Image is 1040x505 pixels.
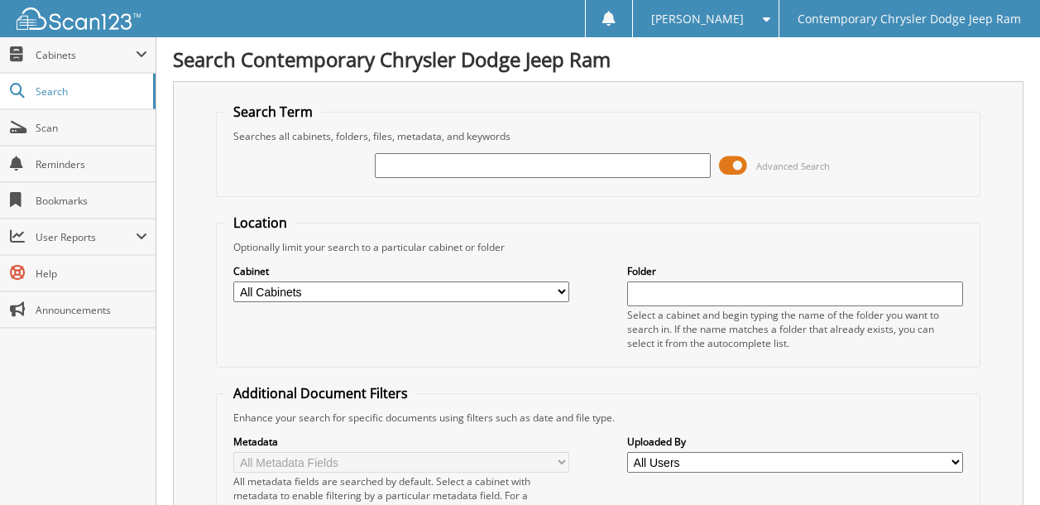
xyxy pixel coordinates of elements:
span: Cabinets [36,48,136,62]
div: Searches all cabinets, folders, files, metadata, and keywords [225,129,971,143]
label: Metadata [233,435,569,449]
span: Advanced Search [756,160,830,172]
span: Reminders [36,157,147,171]
legend: Location [225,214,295,232]
span: [PERSON_NAME] [651,14,744,24]
span: Contemporary Chrysler Dodge Jeep Ram [798,14,1021,24]
img: scan123-logo-white.svg [17,7,141,30]
span: Help [36,267,147,281]
h1: Search Contemporary Chrysler Dodge Jeep Ram [173,46,1023,73]
span: Announcements [36,303,147,317]
label: Folder [627,264,963,278]
label: Uploaded By [627,435,963,449]
span: Bookmarks [36,194,147,208]
label: Cabinet [233,264,569,278]
span: Scan [36,121,147,135]
div: Enhance your search for specific documents using filters such as date and file type. [225,411,971,425]
span: Search [36,84,145,99]
legend: Search Term [225,103,321,121]
div: Optionally limit your search to a particular cabinet or folder [225,240,971,254]
div: Select a cabinet and begin typing the name of the folder you want to search in. If the name match... [627,308,963,350]
legend: Additional Document Filters [225,384,416,402]
span: User Reports [36,230,136,244]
